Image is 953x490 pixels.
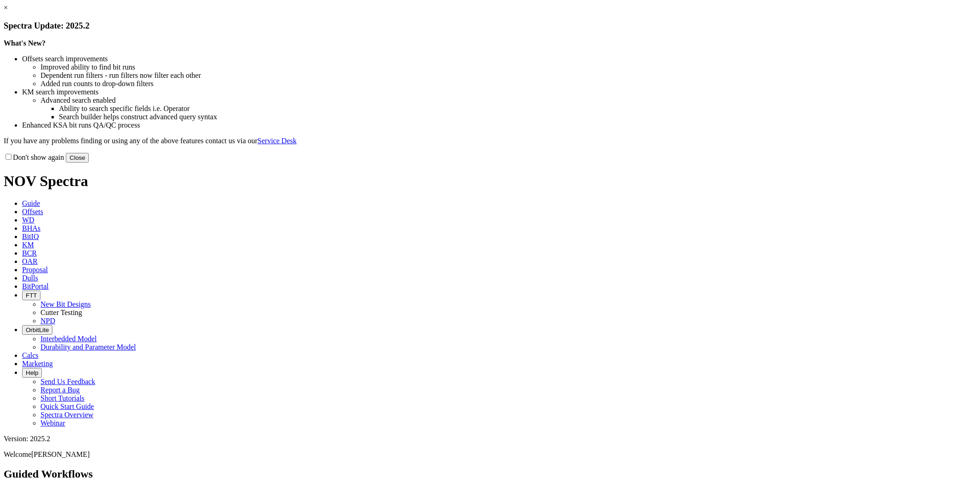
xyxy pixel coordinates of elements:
a: Service Desk [258,137,297,145]
h2: Guided Workflows [4,468,949,480]
span: Calcs [22,351,39,359]
a: Send Us Feedback [40,378,95,385]
span: Offsets [22,208,43,216]
li: Offsets search improvements [22,55,949,63]
span: WD [22,216,34,224]
li: Dependent run filters - run filters now filter each other [40,71,949,80]
a: Durability and Parameter Model [40,343,136,351]
span: Dulls [22,274,38,282]
li: Improved ability to find bit runs [40,63,949,71]
li: Ability to search specific fields i.e. Operator [59,105,949,113]
li: Added run counts to drop-down filters [40,80,949,88]
strong: What's New? [4,39,46,47]
div: Version: 2025.2 [4,435,949,443]
a: Cutter Testing [40,309,82,316]
button: Close [66,153,89,163]
li: Enhanced KSA bit runs QA/QC process [22,121,949,129]
a: Interbedded Model [40,335,97,343]
h3: Spectra Update: 2025.2 [4,21,949,31]
span: Guide [22,199,40,207]
label: Don't show again [4,153,64,161]
a: Quick Start Guide [40,402,94,410]
a: NPD [40,317,55,325]
a: New Bit Designs [40,300,91,308]
a: Webinar [40,419,65,427]
a: Short Tutorials [40,394,85,402]
li: KM search improvements [22,88,949,96]
p: Welcome [4,450,949,459]
li: Advanced search enabled [40,96,949,105]
span: BitIQ [22,233,39,240]
span: BHAs [22,224,40,232]
span: OrbitLite [26,327,49,333]
span: FTT [26,292,37,299]
input: Don't show again [6,154,11,160]
h1: NOV Spectra [4,173,949,190]
span: [PERSON_NAME] [31,450,90,458]
span: Proposal [22,266,48,274]
a: Report a Bug [40,386,80,394]
span: Marketing [22,360,53,367]
span: KM [22,241,34,249]
span: BCR [22,249,37,257]
span: BitPortal [22,282,49,290]
a: × [4,4,8,12]
li: Search builder helps construct advanced query syntax [59,113,949,121]
p: If you have any problems finding or using any of the above features contact us via our [4,137,949,145]
span: Help [26,369,38,376]
a: Spectra Overview [40,411,93,419]
span: OAR [22,257,38,265]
